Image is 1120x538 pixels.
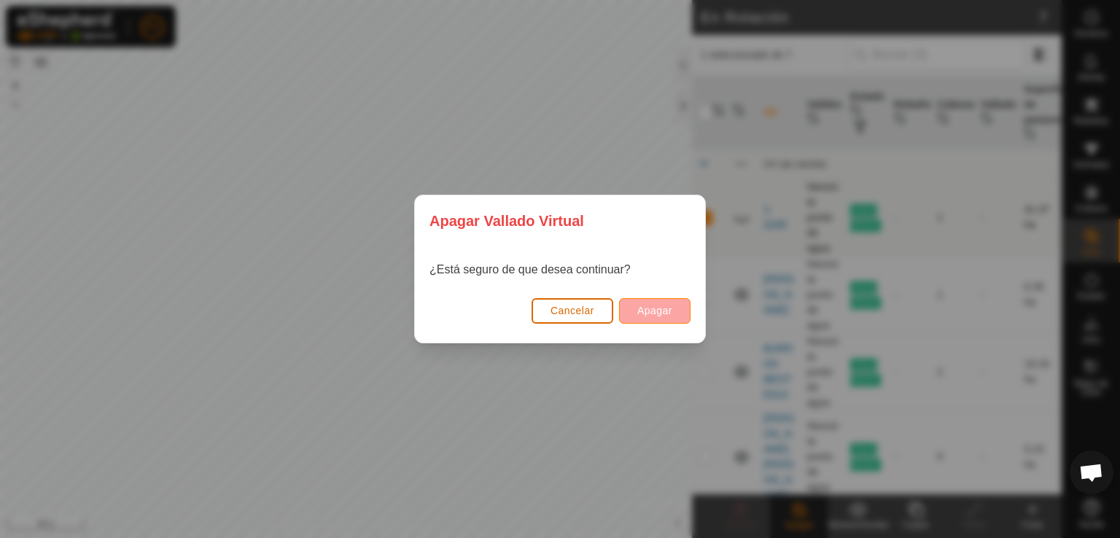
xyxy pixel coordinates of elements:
button: Apagar [619,298,691,324]
span: Apagar Vallado Virtual [429,210,584,232]
span: Cancelar [551,305,594,316]
p: ¿Está seguro de que desea continuar? [429,261,631,278]
span: Apagar [637,305,672,316]
button: Cancelar [532,298,613,324]
a: Chat abierto [1070,451,1113,494]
